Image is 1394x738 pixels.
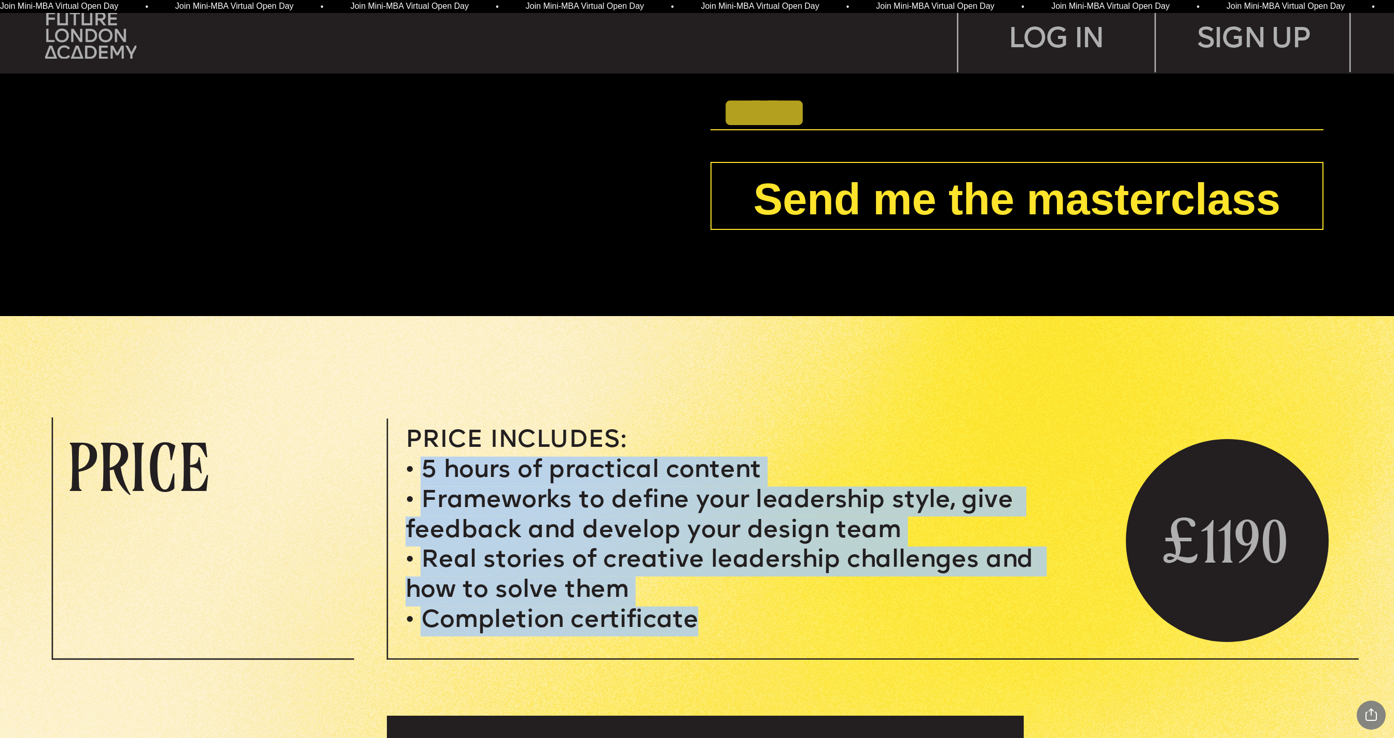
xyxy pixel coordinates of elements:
p: PRICE [67,435,322,498]
img: upload-bfdffa89-fac7-4f57-a443-c7c39906ba42.png [45,12,136,59]
span: • [1196,3,1199,11]
div: Share [1357,701,1386,730]
span: Price Includes: [406,429,626,454]
span: • [846,3,849,11]
a: £1190 [1161,510,1301,575]
span: £ [1161,507,1200,578]
span: • [320,3,323,11]
span: 1190 [1200,509,1287,572]
span: • [145,3,148,11]
span: Completion certificate [421,609,699,634]
span: • [495,3,498,11]
button: Send me the masterclass [710,162,1323,230]
span: 5 hours of practical content [421,459,761,484]
span: • [1371,3,1374,11]
span: • [1021,3,1024,11]
span: • [671,3,674,11]
span: Real stories of creative leadership challenges and how to solve them [406,549,1040,604]
span: Frameworks to define your leadership style, give feedback and develop your design team [406,489,1020,544]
